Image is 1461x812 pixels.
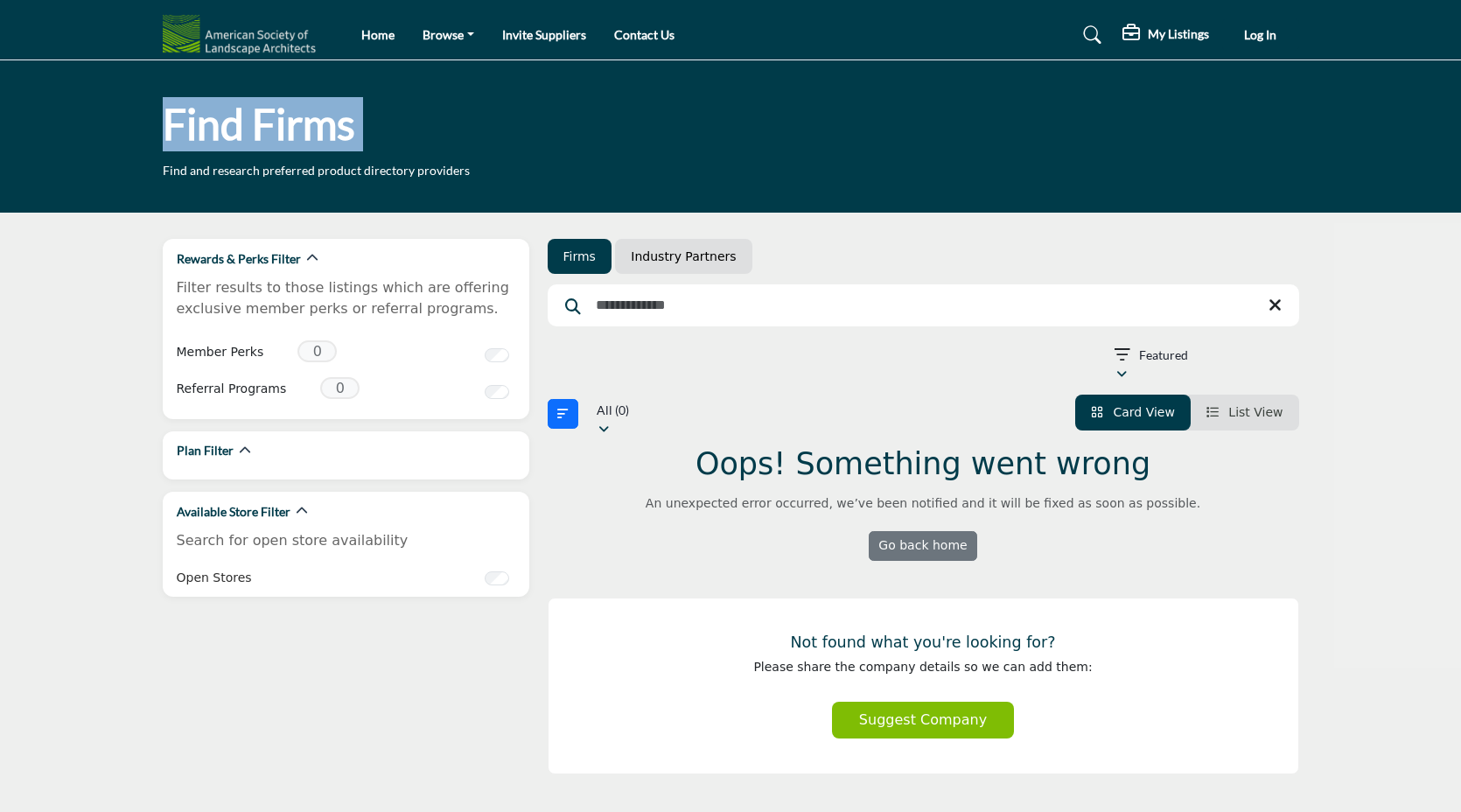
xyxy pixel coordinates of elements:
[320,377,360,399] span: 0
[597,402,629,419] p: All (0)
[631,248,736,265] a: Industry Partners
[163,162,470,179] p: Find and research preferred product directory providers
[1075,395,1191,430] li: Card View
[614,27,675,42] a: Contact Us
[587,395,781,433] button: All (0)
[177,374,287,404] label: Referral Programs
[177,337,264,367] label: Member Perks
[423,25,474,44] a: Browse
[696,445,1150,482] h1: Oops! Something went wrong
[548,284,1299,326] input: Search Keyword
[1228,405,1283,419] span: List View
[177,569,252,587] span: Open Stores
[485,385,509,399] input: Switch to Referral Programs
[1066,21,1113,49] a: Search
[1206,405,1283,419] a: View List
[485,348,509,362] input: Switch to Member Perks
[177,277,515,319] p: Filter results to those listings which are offering exclusive member perks or referral programs.
[1139,346,1188,364] p: Featured
[753,660,1092,674] span: Please share the company details so we can add them:
[177,503,290,521] h2: Available Store Filter
[563,248,596,265] a: Firms
[177,250,301,268] h2: Rewards & Perks Filter
[177,530,515,551] p: Search for open store availability
[1113,405,1174,419] span: Card View
[163,97,355,151] h1: Find Firms
[1191,395,1299,430] li: List View
[832,702,1014,738] button: Suggest Company
[1222,18,1299,51] button: Log In
[361,27,395,42] a: Home
[646,494,1200,513] p: An unexpected error occurred, we’ve been notified and it will be fixed as soon as possible.
[485,571,509,585] input: Switch to Open Stores
[1105,339,1299,378] button: Featured
[177,442,234,459] h2: Plan Filter
[548,399,578,429] button: Filter categories
[1148,26,1209,42] h5: My Listings
[869,531,977,561] a: Go back home
[584,633,1263,652] h3: Not found what you're looking for?
[1091,405,1175,419] a: View Card
[859,711,987,728] span: Suggest Company
[1244,27,1276,42] span: Log In
[502,27,586,42] a: Invite Suppliers
[1122,24,1209,45] div: My Listings
[297,340,337,362] span: 0
[163,15,325,54] img: Site Logo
